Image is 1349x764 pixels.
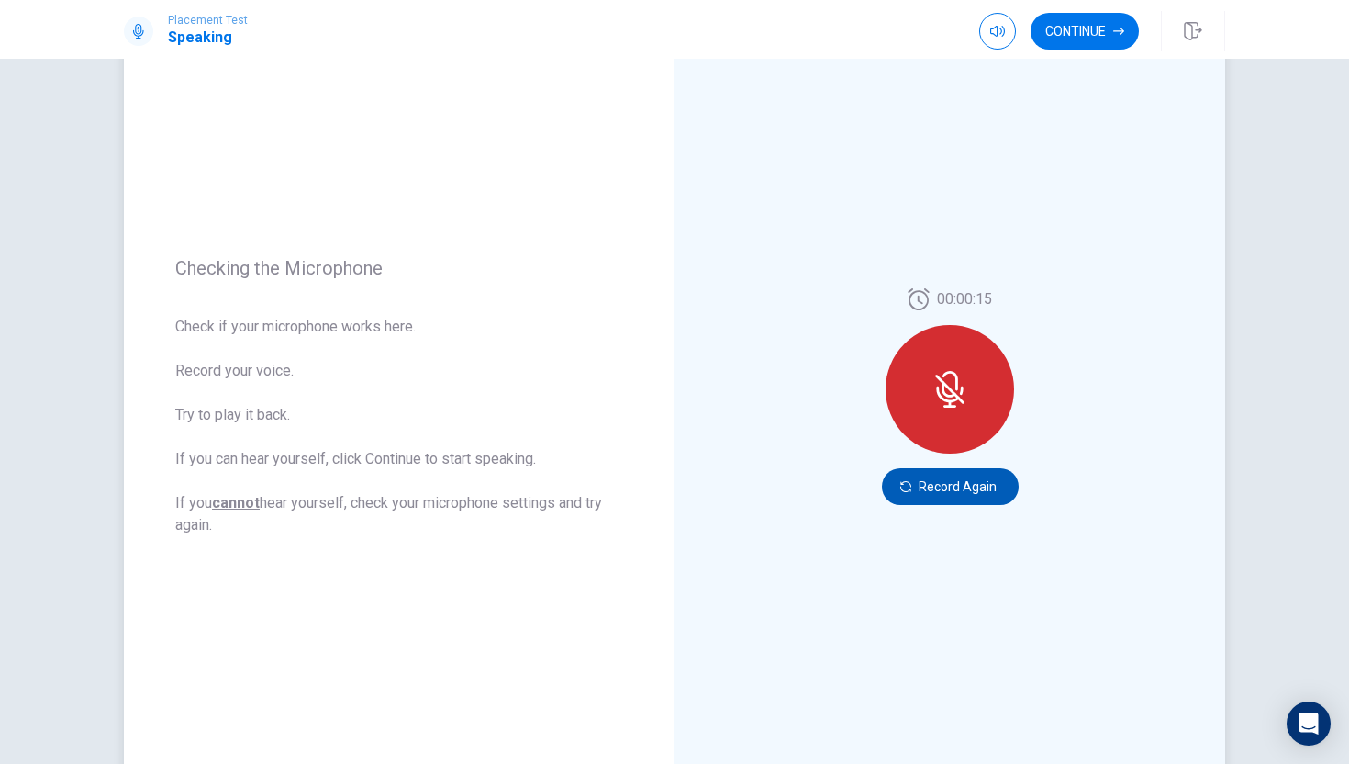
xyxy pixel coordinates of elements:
u: cannot [212,494,260,511]
h1: Speaking [168,27,248,49]
button: Continue [1031,13,1139,50]
span: Check if your microphone works here. Record your voice. Try to play it back. If you can hear your... [175,316,623,536]
span: Placement Test [168,14,248,27]
span: 00:00:15 [937,288,992,310]
span: Checking the Microphone [175,257,623,279]
div: Open Intercom Messenger [1287,702,1331,746]
button: Record Again [882,468,1019,505]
